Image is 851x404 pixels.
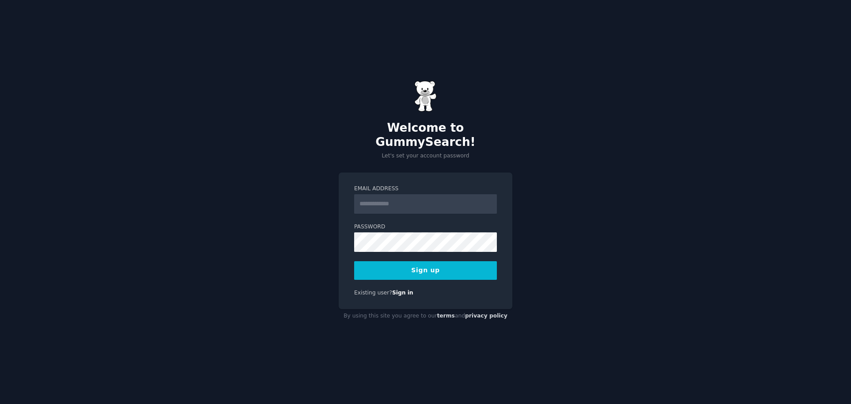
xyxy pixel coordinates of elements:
[437,313,455,319] a: terms
[392,290,414,296] a: Sign in
[339,121,512,149] h2: Welcome to GummySearch!
[354,290,392,296] span: Existing user?
[339,309,512,323] div: By using this site you agree to our and
[414,81,437,112] img: Gummy Bear
[354,223,497,231] label: Password
[339,152,512,160] p: Let's set your account password
[354,261,497,280] button: Sign up
[354,185,497,193] label: Email Address
[465,313,507,319] a: privacy policy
